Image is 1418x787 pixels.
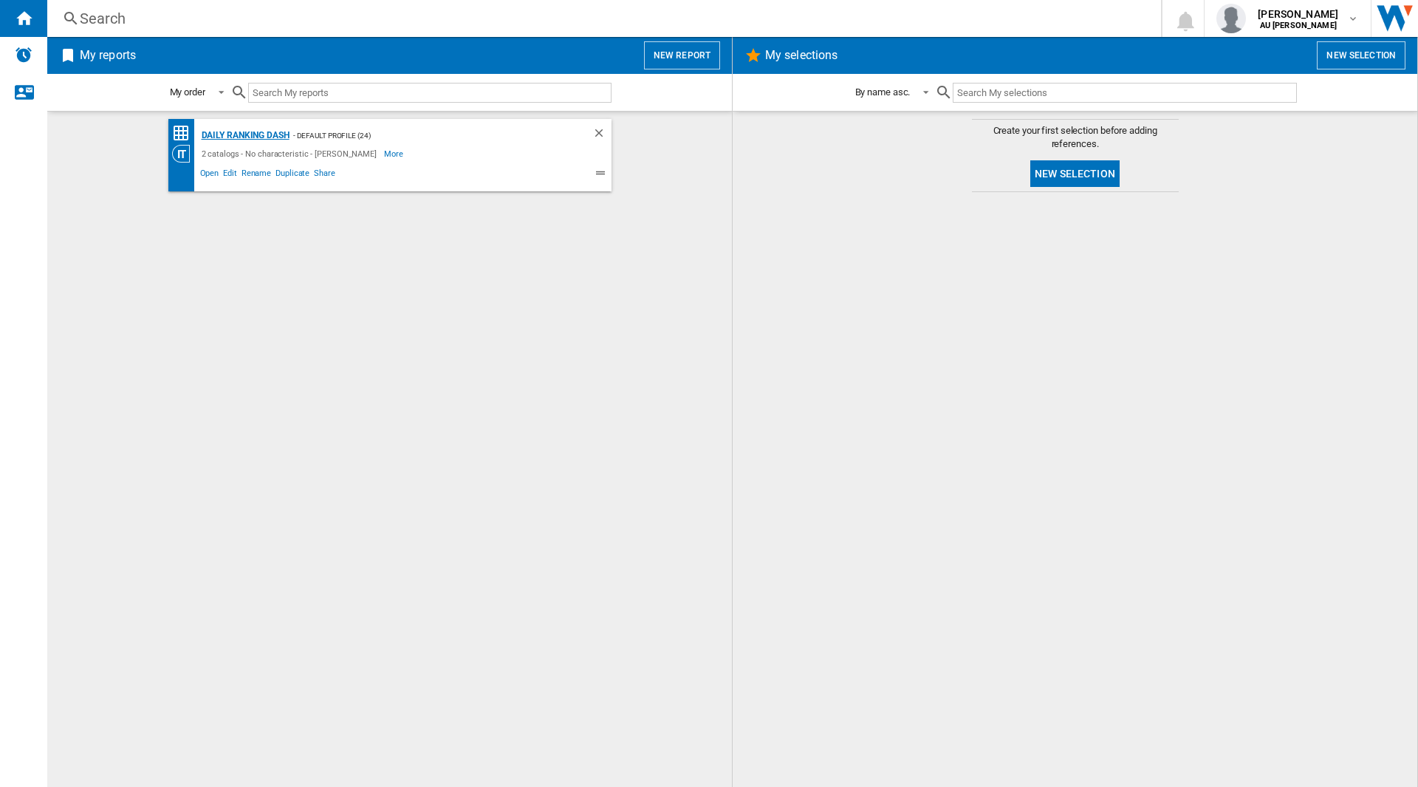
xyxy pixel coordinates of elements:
[972,124,1179,151] span: Create your first selection before adding references.
[221,166,239,184] span: Edit
[170,86,205,98] div: My order
[273,166,312,184] span: Duplicate
[1317,41,1405,69] button: New selection
[77,41,139,69] h2: My reports
[1030,160,1120,187] button: New selection
[762,41,840,69] h2: My selections
[198,145,384,163] div: 2 catalogs - No characteristic - [PERSON_NAME]
[312,166,338,184] span: Share
[1216,4,1246,33] img: profile.jpg
[239,166,273,184] span: Rename
[172,145,198,163] div: Category View
[953,83,1296,103] input: Search My selections
[1258,7,1338,21] span: [PERSON_NAME]
[855,86,911,98] div: By name asc.
[248,83,612,103] input: Search My reports
[384,145,405,163] span: More
[644,41,720,69] button: New report
[592,126,612,145] div: Delete
[1260,21,1337,30] b: AU [PERSON_NAME]
[198,166,222,184] span: Open
[172,124,198,143] div: Price Ranking
[198,126,290,145] div: Daily Ranking Dash
[290,126,563,145] div: - Default profile (24)
[80,8,1123,29] div: Search
[15,46,32,64] img: alerts-logo.svg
